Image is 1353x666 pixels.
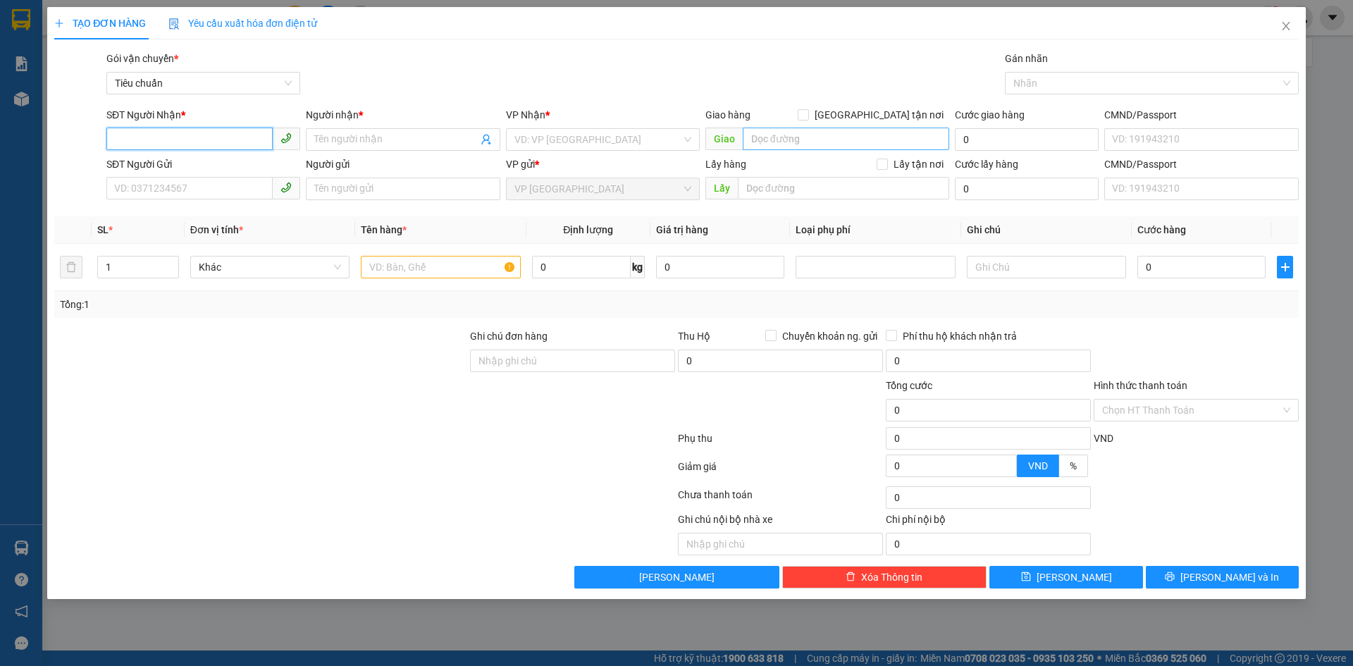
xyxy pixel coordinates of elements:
[60,297,522,312] div: Tổng: 1
[1278,261,1292,273] span: plus
[190,224,243,235] span: Đơn vị tính
[656,224,708,235] span: Giá trị hàng
[1104,107,1298,123] div: CMND/Passport
[1137,224,1186,235] span: Cước hàng
[106,53,178,64] span: Gói vận chuyển
[631,256,645,278] span: kg
[678,533,883,555] input: Nhập ghi chú
[1021,572,1031,583] span: save
[280,182,292,193] span: phone
[361,224,407,235] span: Tên hàng
[1266,7,1306,47] button: Close
[481,134,492,145] span: user-add
[106,107,300,123] div: SĐT Người Nhận
[705,109,750,121] span: Giao hàng
[1028,460,1048,471] span: VND
[886,380,932,391] span: Tổng cước
[897,328,1023,344] span: Phí thu hộ khách nhận trả
[514,178,691,199] span: VP Đà Lạt
[1165,572,1175,583] span: printer
[168,18,180,30] img: icon
[676,459,884,483] div: Giảm giá
[955,178,1099,200] input: Cước lấy hàng
[886,512,1091,533] div: Chi phí nội bộ
[306,156,500,172] div: Người gửi
[168,18,317,29] span: Yêu cầu xuất hóa đơn điện tử
[1104,156,1298,172] div: CMND/Passport
[280,132,292,144] span: phone
[97,224,109,235] span: SL
[1037,569,1112,585] span: [PERSON_NAME]
[955,109,1025,121] label: Cước giao hàng
[574,566,779,588] button: [PERSON_NAME]
[861,569,922,585] span: Xóa Thông tin
[678,512,883,533] div: Ghi chú nội bộ nhà xe
[306,107,500,123] div: Người nhận
[782,566,987,588] button: deleteXóa Thông tin
[705,159,746,170] span: Lấy hàng
[54,18,64,28] span: plus
[54,18,146,29] span: TẠO ĐƠN HÀNG
[1094,380,1187,391] label: Hình thức thanh toán
[1094,433,1113,444] span: VND
[1180,569,1279,585] span: [PERSON_NAME] và In
[656,256,784,278] input: 0
[1277,256,1292,278] button: plus
[678,331,710,342] span: Thu Hộ
[506,156,700,172] div: VP gửi
[60,256,82,278] button: delete
[1005,53,1048,64] label: Gán nhãn
[989,566,1142,588] button: save[PERSON_NAME]
[705,128,743,150] span: Giao
[738,177,949,199] input: Dọc đường
[955,128,1099,151] input: Cước giao hàng
[846,572,855,583] span: delete
[961,216,1132,244] th: Ghi chú
[1146,566,1299,588] button: printer[PERSON_NAME] và In
[676,431,884,455] div: Phụ thu
[676,487,884,512] div: Chưa thanh toán
[470,350,675,372] input: Ghi chú đơn hàng
[705,177,738,199] span: Lấy
[743,128,949,150] input: Dọc đường
[361,256,520,278] input: VD: Bàn, Ghế
[967,256,1126,278] input: Ghi Chú
[888,156,949,172] span: Lấy tận nơi
[1280,20,1292,32] span: close
[115,73,292,94] span: Tiêu chuẩn
[790,216,960,244] th: Loại phụ phí
[777,328,883,344] span: Chuyển khoản ng. gửi
[639,569,715,585] span: [PERSON_NAME]
[506,109,545,121] span: VP Nhận
[1070,460,1077,471] span: %
[809,107,949,123] span: [GEOGRAPHIC_DATA] tận nơi
[106,156,300,172] div: SĐT Người Gửi
[470,331,548,342] label: Ghi chú đơn hàng
[563,224,613,235] span: Định lượng
[199,257,341,278] span: Khác
[955,159,1018,170] label: Cước lấy hàng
